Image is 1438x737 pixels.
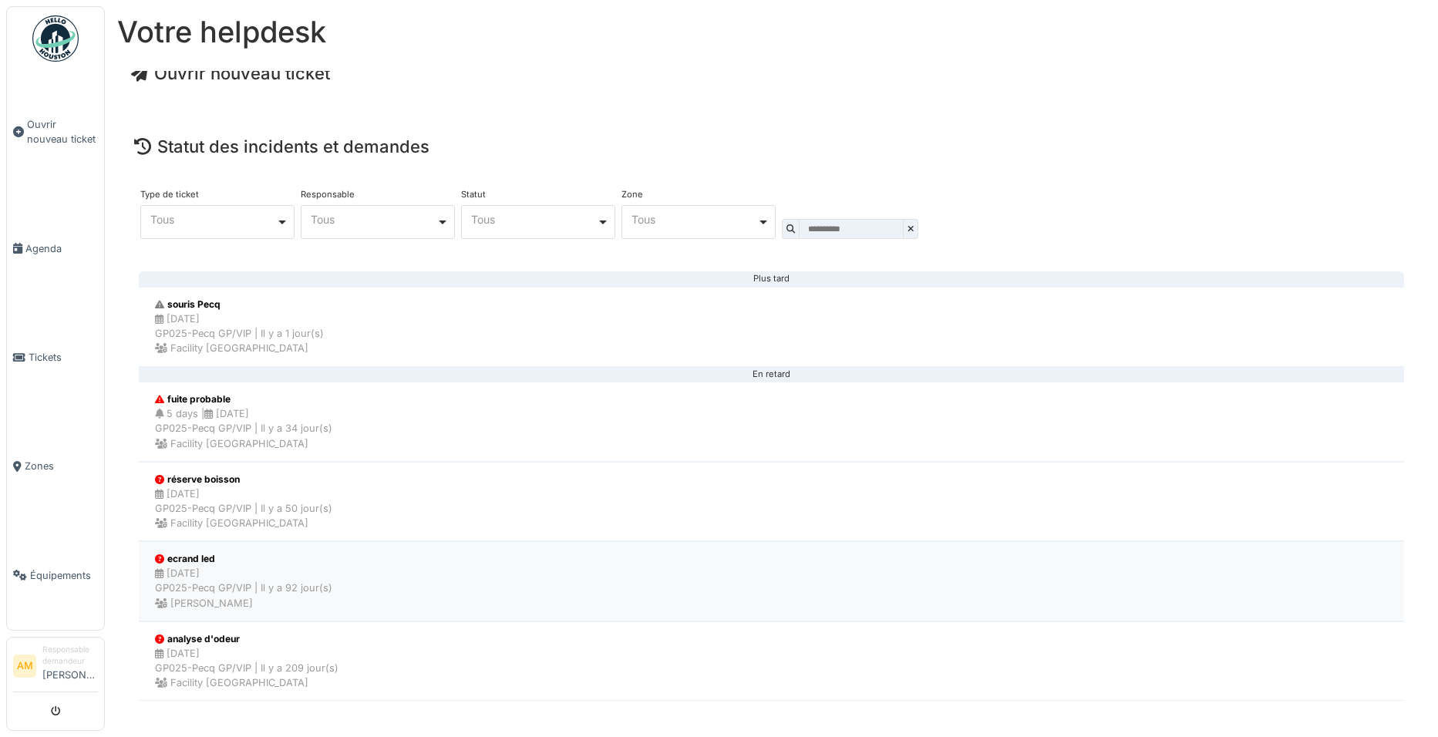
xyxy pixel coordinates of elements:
[301,190,355,199] label: Responsable
[139,621,1404,702] a: analyse d'odeur [DATE]GP025-Pecq GP/VIP | Il y a 209 jour(s) Facility [GEOGRAPHIC_DATA]
[139,541,1404,621] a: ecrand led [DATE]GP025-Pecq GP/VIP | Il y a 92 jour(s) [PERSON_NAME]
[151,374,1392,375] div: En retard
[151,278,1392,280] div: Plus tard
[631,215,757,224] div: Tous
[155,566,332,611] div: [DATE] GP025-Pecq GP/VIP | Il y a 92 jour(s) [PERSON_NAME]
[461,190,486,199] label: Statut
[7,303,104,412] a: Tickets
[42,644,98,688] li: [PERSON_NAME]
[139,382,1404,462] a: fuite probable 5 days |[DATE]GP025-Pecq GP/VIP | Il y a 34 jour(s) Facility [GEOGRAPHIC_DATA]
[471,215,597,224] div: Tous
[131,63,330,83] a: Ouvrir nouveau ticket
[155,311,324,356] div: [DATE] GP025-Pecq GP/VIP | Il y a 1 jour(s) Facility [GEOGRAPHIC_DATA]
[155,473,332,486] div: réserve boisson
[155,632,338,646] div: analyse d'odeur
[7,70,104,194] a: Ouvrir nouveau ticket
[13,644,98,692] a: AM Responsable demandeur[PERSON_NAME]
[30,568,98,583] span: Équipements
[25,241,98,256] span: Agenda
[621,190,643,199] label: Zone
[7,194,104,303] a: Agenda
[25,459,98,473] span: Zones
[155,486,332,531] div: [DATE] GP025-Pecq GP/VIP | Il y a 50 jour(s) Facility [GEOGRAPHIC_DATA]
[32,15,79,62] img: Badge_color-CXgf-gQk.svg
[150,215,276,224] div: Tous
[155,392,332,406] div: fuite probable
[134,136,1409,156] h4: Statut des incidents et demandes
[311,215,436,224] div: Tous
[42,644,98,668] div: Responsable demandeur
[7,521,104,630] a: Équipements
[139,287,1404,367] a: souris Pecq [DATE]GP025-Pecq GP/VIP | Il y a 1 jour(s) Facility [GEOGRAPHIC_DATA]
[155,552,332,566] div: ecrand led
[139,462,1404,542] a: réserve boisson [DATE]GP025-Pecq GP/VIP | Il y a 50 jour(s) Facility [GEOGRAPHIC_DATA]
[155,646,338,691] div: [DATE] GP025-Pecq GP/VIP | Il y a 209 jour(s) Facility [GEOGRAPHIC_DATA]
[7,412,104,520] a: Zones
[27,117,98,146] span: Ouvrir nouveau ticket
[155,298,324,311] div: souris Pecq
[29,350,98,365] span: Tickets
[155,406,332,451] div: 5 days | [DATE] GP025-Pecq GP/VIP | Il y a 34 jour(s) Facility [GEOGRAPHIC_DATA]
[13,655,36,678] li: AM
[140,190,199,199] label: Type de ticket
